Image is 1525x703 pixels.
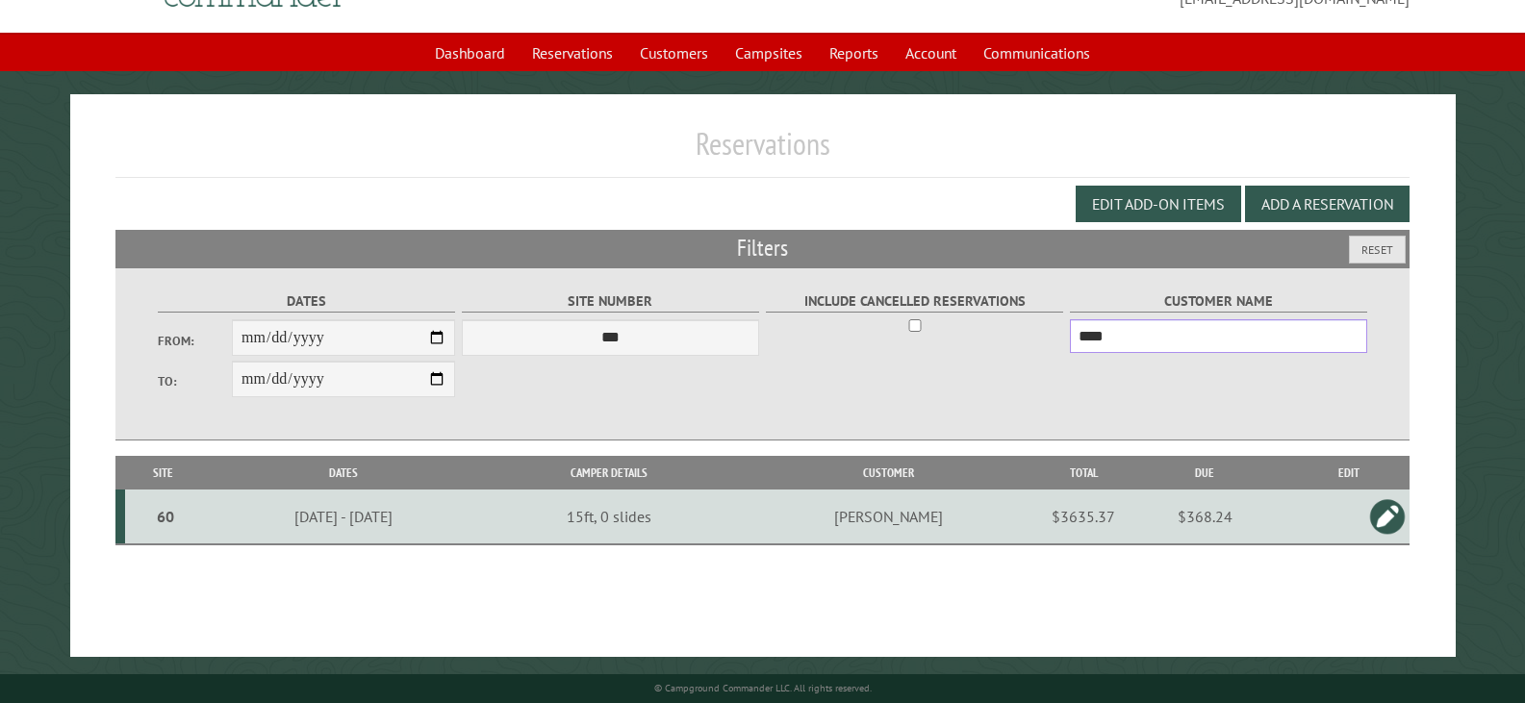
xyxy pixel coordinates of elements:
[894,35,968,71] a: Account
[485,456,732,490] th: Camper Details
[462,290,760,313] label: Site Number
[125,456,201,490] th: Site
[201,456,485,490] th: Dates
[818,35,890,71] a: Reports
[158,290,456,313] label: Dates
[158,372,232,390] label: To:
[1122,490,1287,544] td: $368.24
[654,682,872,694] small: © Campground Commander LLC. All rights reserved.
[1070,290,1368,313] label: Customer Name
[423,35,517,71] a: Dashboard
[1076,186,1241,222] button: Edit Add-on Items
[1288,456,1410,490] th: Edit
[1045,490,1122,544] td: $3635.37
[628,35,720,71] a: Customers
[133,507,198,526] div: 60
[732,490,1045,544] td: [PERSON_NAME]
[1122,456,1287,490] th: Due
[115,230,1410,266] h2: Filters
[732,456,1045,490] th: Customer
[115,125,1410,178] h1: Reservations
[1349,236,1406,264] button: Reset
[1245,186,1410,222] button: Add a Reservation
[1045,456,1122,490] th: Total
[158,332,232,350] label: From:
[724,35,814,71] a: Campsites
[521,35,624,71] a: Reservations
[972,35,1102,71] a: Communications
[485,490,732,544] td: 15ft, 0 slides
[766,290,1064,313] label: Include Cancelled Reservations
[205,507,483,526] div: [DATE] - [DATE]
